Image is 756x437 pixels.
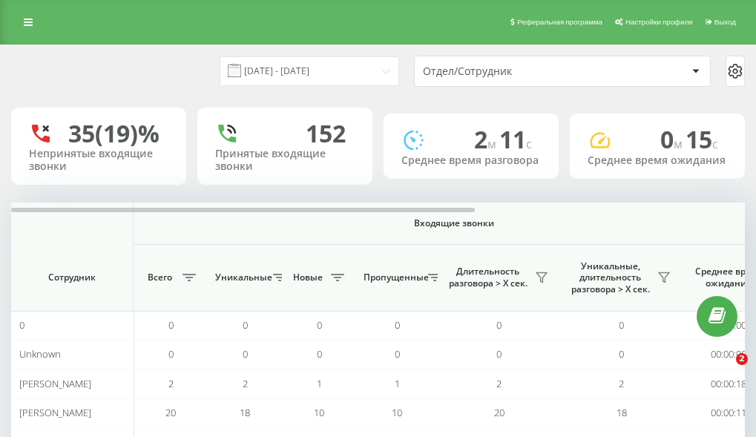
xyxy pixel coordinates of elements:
[364,272,424,283] span: Пропущенные
[317,347,322,361] span: 0
[487,136,499,152] span: м
[19,318,24,332] span: 0
[243,347,248,361] span: 0
[395,377,400,390] span: 1
[215,148,355,173] div: Принятые входящие звонки
[29,148,168,173] div: Непринятые входящие звонки
[240,406,250,419] span: 18
[526,136,532,152] span: c
[617,406,627,419] span: 18
[165,406,176,419] span: 20
[317,377,322,390] span: 1
[24,272,120,283] span: Сотрудник
[289,272,326,283] span: Новые
[619,377,624,390] span: 2
[445,266,530,289] span: Длительность разговора > Х сек.
[625,18,693,26] span: Настройки профиля
[215,272,269,283] span: Уникальные
[494,406,504,419] span: 20
[714,18,736,26] span: Выход
[317,318,322,332] span: 0
[499,123,532,155] span: 11
[517,18,602,26] span: Реферальная программа
[68,119,160,148] div: 35 (19)%
[674,136,686,152] span: м
[141,272,178,283] span: Всего
[496,318,502,332] span: 0
[172,217,736,229] span: Входящие звонки
[568,260,653,295] span: Уникальные, длительность разговора > Х сек.
[712,136,718,152] span: c
[19,347,61,361] span: Unknown
[243,318,248,332] span: 0
[168,318,174,332] span: 0
[243,377,248,390] span: 2
[496,377,502,390] span: 2
[686,123,718,155] span: 15
[168,347,174,361] span: 0
[314,406,324,419] span: 10
[168,377,174,390] span: 2
[395,318,400,332] span: 0
[395,347,400,361] span: 0
[474,123,499,155] span: 2
[736,353,748,365] span: 2
[306,119,346,148] div: 152
[401,154,541,167] div: Среднее время разговора
[19,377,91,390] span: [PERSON_NAME]
[660,123,686,155] span: 0
[588,154,727,167] div: Среднее время ожидания
[619,318,624,332] span: 0
[496,347,502,361] span: 0
[392,406,402,419] span: 10
[423,65,600,78] div: Отдел/Сотрудник
[19,406,91,419] span: [PERSON_NAME]
[706,353,741,389] iframe: Intercom live chat
[619,347,624,361] span: 0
